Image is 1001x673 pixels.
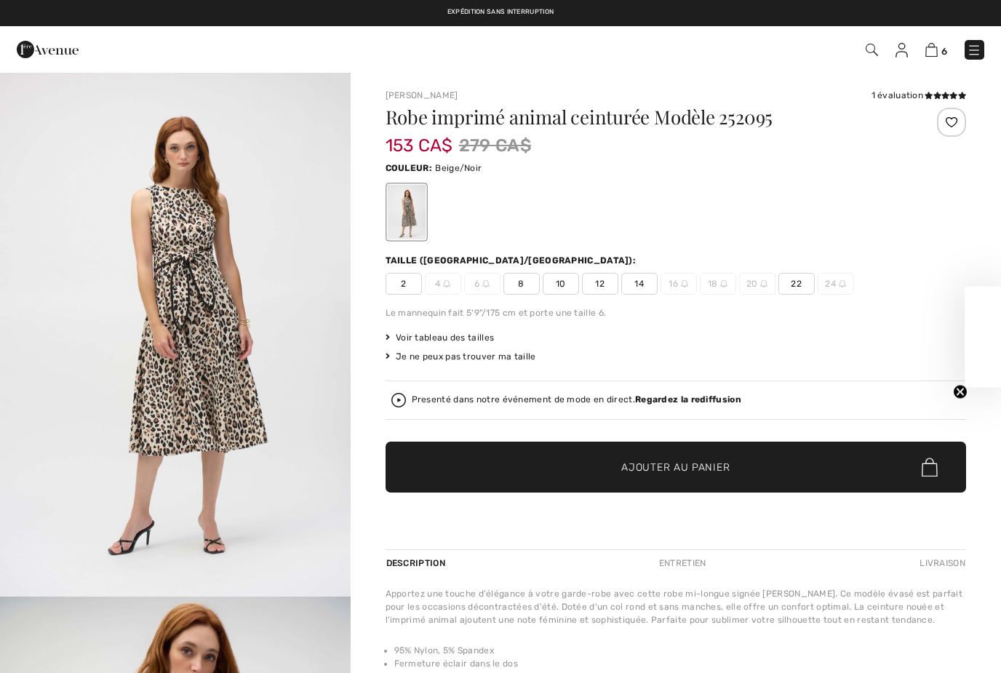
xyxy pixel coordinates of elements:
span: Ajouter au panier [621,460,730,475]
h1: Robe imprimé animal ceinturée Modèle 252095 [386,108,869,127]
span: Beige/Noir [435,163,482,173]
img: ring-m.svg [760,280,767,287]
span: 6 [941,46,947,57]
span: 16 [661,273,697,295]
span: 279 CA$ [459,132,531,159]
img: ring-m.svg [720,280,727,287]
img: Panier d'achat [925,43,938,57]
div: Je ne peux pas trouver ma taille [386,350,966,363]
img: ring-m.svg [681,280,688,287]
a: 6 [925,41,947,58]
span: 18 [700,273,736,295]
img: ring-m.svg [482,280,490,287]
span: 24 [818,273,854,295]
strong: Regardez la rediffusion [635,394,741,405]
div: Taille ([GEOGRAPHIC_DATA]/[GEOGRAPHIC_DATA]): [386,254,639,267]
div: Presenté dans notre événement de mode en direct. [412,395,741,405]
img: ring-m.svg [443,280,450,287]
span: 153 CA$ [386,121,453,156]
img: Recherche [866,44,878,56]
span: 2 [386,273,422,295]
img: Mes infos [896,43,908,57]
img: Menu [967,43,981,57]
li: 95% Nylon, 5% Spandex [394,644,966,657]
span: 10 [543,273,579,295]
div: Apportez une touche d'élégance à votre garde-robe avec cette robe mi-longue signée [PERSON_NAME].... [386,587,966,626]
button: Close teaser [953,384,968,399]
li: Fermeture éclair dans le dos [394,657,966,670]
span: 8 [503,273,540,295]
span: 22 [778,273,815,295]
div: Beige/Noir [387,185,425,239]
span: Couleur: [386,163,432,173]
button: Ajouter au panier [386,442,966,493]
span: 20 [739,273,775,295]
div: Livraison [916,550,966,576]
div: 1 évaluation [872,89,966,102]
span: Voir tableau des tailles [386,331,495,344]
span: 6 [464,273,500,295]
img: 1ère Avenue [17,35,79,64]
img: Bag.svg [922,458,938,477]
div: Entretien [647,550,719,576]
div: Le mannequin fait 5'9"/175 cm et porte une taille 6. [386,306,966,319]
div: Description [386,550,449,576]
span: 14 [621,273,658,295]
span: 12 [582,273,618,295]
a: [PERSON_NAME] [386,90,458,100]
img: ring-m.svg [839,280,846,287]
span: 4 [425,273,461,295]
img: Regardez la rediffusion [391,393,406,407]
div: Close teaser [965,286,1001,387]
a: 1ère Avenue [17,41,79,55]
